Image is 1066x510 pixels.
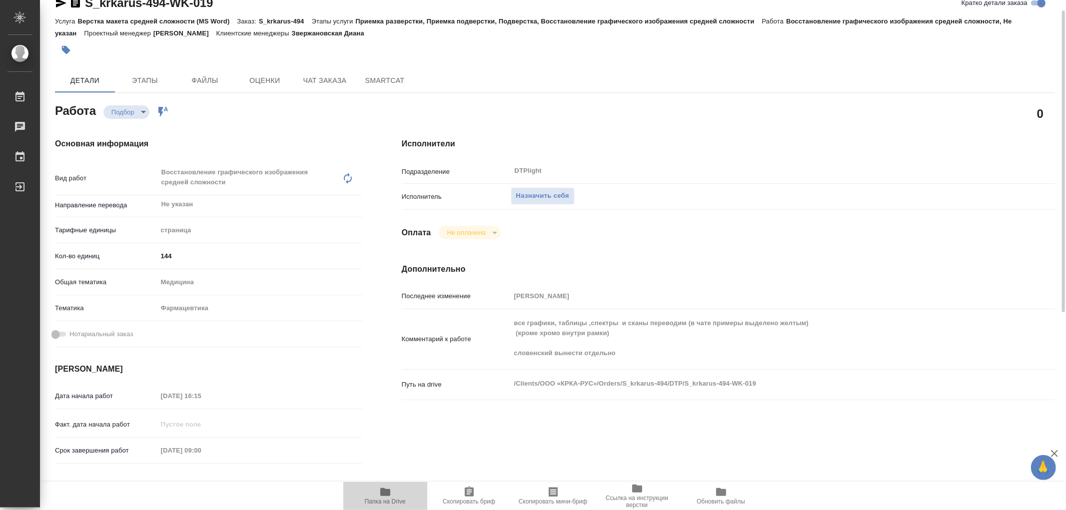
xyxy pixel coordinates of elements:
h4: Основная информация [55,138,362,150]
textarea: /Clients/ООО «КРКА-РУС»/Orders/S_krkarus-494/DTP/S_krkarus-494-WK-019 [511,375,1001,392]
p: Клиентские менеджеры [216,29,292,37]
button: Обновить файлы [679,482,763,510]
p: Комментарий к работе [402,334,511,344]
div: страница [157,222,362,239]
span: Чат заказа [301,74,349,87]
span: Нотариальный заказ [69,329,133,339]
textarea: все графики, таблицы ,спектры и сканы переводим (в чате примеры выделено желтым) (кроме хромо вну... [511,315,1001,362]
p: Вид работ [55,173,157,183]
h4: [PERSON_NAME] [55,363,362,375]
span: Детали [61,74,109,87]
h2: Работа [55,101,96,119]
p: Срок завершения работ [55,446,157,456]
span: SmartCat [361,74,409,87]
p: Кол-во единиц [55,251,157,261]
p: Направление перевода [55,200,157,210]
p: Верстка макета средней сложности (MS Word) [77,17,237,25]
div: Подбор [439,226,500,239]
div: Подбор [103,105,149,119]
p: Заказ: [237,17,258,25]
span: Обновить файлы [697,498,745,505]
button: Скопировать мини-бриф [511,482,595,510]
button: 🙏 [1031,455,1056,480]
p: Дата начала работ [55,391,157,401]
h4: Дополнительно [402,263,1055,275]
button: Папка на Drive [343,482,427,510]
p: Приемка разверстки, Приемка подверстки, Подверстка, Восстановление графического изображения средн... [355,17,762,25]
span: Папка на Drive [365,498,406,505]
h4: Оплата [402,227,431,239]
p: Работа [762,17,787,25]
span: Ссылка на инструкции верстки [601,495,673,509]
p: Звержановская Диана [291,29,371,37]
p: Тематика [55,303,157,313]
p: Последнее изменение [402,291,511,301]
p: Тарифные единицы [55,225,157,235]
input: ✎ Введи что-нибудь [157,249,362,263]
input: Пустое поле [157,389,245,403]
h4: Исполнители [402,138,1055,150]
p: Подразделение [402,167,511,177]
span: Скопировать бриф [443,498,495,505]
p: Путь на drive [402,380,511,390]
span: Этапы [121,74,169,87]
button: Не оплачена [444,228,488,237]
button: Добавить тэг [55,39,77,61]
p: Общая тематика [55,277,157,287]
span: Назначить себя [516,190,569,202]
input: Пустое поле [157,417,245,432]
span: Оценки [241,74,289,87]
button: Скопировать бриф [427,482,511,510]
p: [PERSON_NAME] [153,29,216,37]
p: Этапы услуги [312,17,356,25]
button: Назначить себя [511,187,575,205]
div: Фармацевтика [157,300,362,317]
div: Медицина [157,274,362,291]
p: Факт. дата начала работ [55,420,157,430]
button: Подбор [108,108,137,116]
span: Скопировать мини-бриф [519,498,587,505]
input: Пустое поле [157,443,245,458]
button: Ссылка на инструкции верстки [595,482,679,510]
h2: 0 [1037,105,1044,122]
p: Проектный менеджер [84,29,153,37]
p: S_krkarus-494 [259,17,312,25]
p: Исполнитель [402,192,511,202]
input: Пустое поле [511,289,1001,303]
input: Пустое поле [157,482,245,496]
span: 🙏 [1035,457,1052,478]
span: Файлы [181,74,229,87]
p: Услуга [55,17,77,25]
